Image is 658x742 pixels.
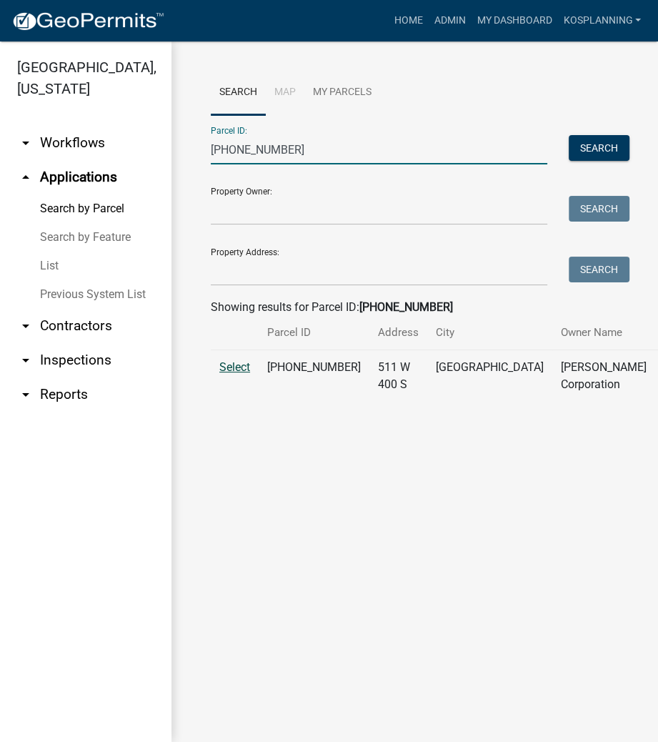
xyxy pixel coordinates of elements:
i: arrow_drop_up [17,169,34,186]
td: [PERSON_NAME] Corporation [552,350,655,402]
div: Showing results for Parcel ID: [211,299,619,316]
button: Search [569,257,629,282]
td: 511 W 400 S [369,350,427,402]
i: arrow_drop_down [17,134,34,152]
button: Search [569,135,629,161]
a: My Dashboard [471,7,557,34]
th: Owner Name [552,316,655,350]
strong: [PHONE_NUMBER] [359,300,453,314]
a: My Parcels [304,70,380,116]
i: arrow_drop_down [17,317,34,335]
button: Search [569,196,629,222]
i: arrow_drop_down [17,386,34,403]
a: kosplanning [557,7,647,34]
td: [GEOGRAPHIC_DATA] [427,350,552,402]
td: [PHONE_NUMBER] [259,350,369,402]
th: Address [369,316,427,350]
a: Admin [428,7,471,34]
a: Search [211,70,266,116]
a: Select [219,360,250,374]
th: Parcel ID [259,316,369,350]
a: Home [388,7,428,34]
th: City [427,316,552,350]
i: arrow_drop_down [17,352,34,369]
